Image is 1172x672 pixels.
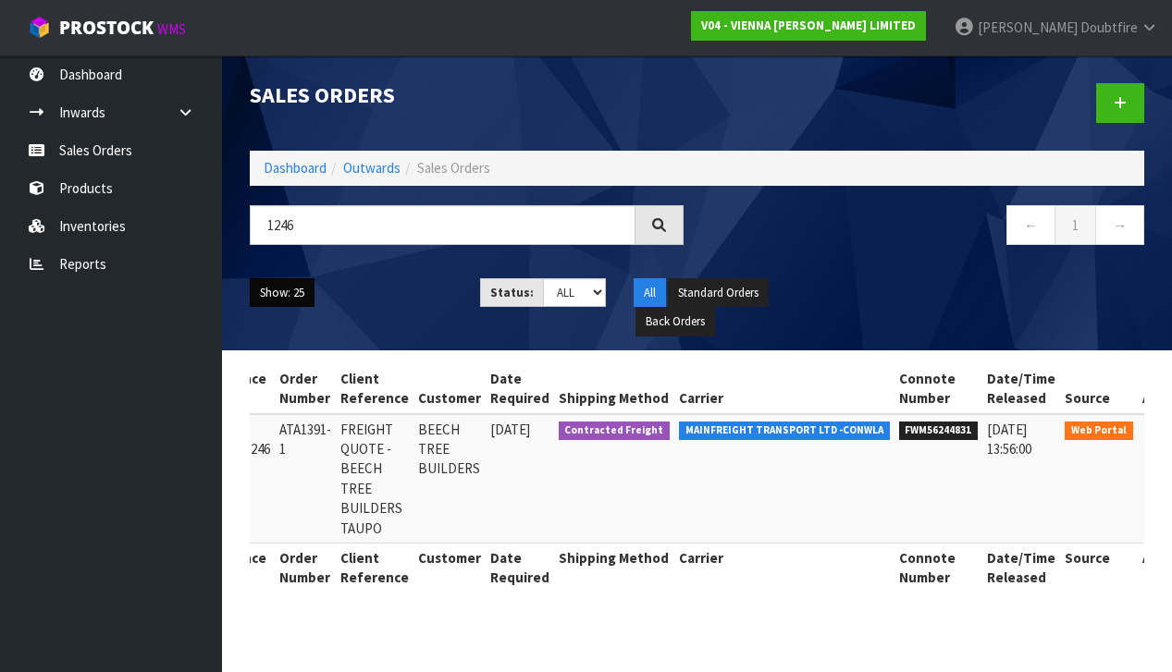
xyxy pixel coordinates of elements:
span: [DATE] 13:56:00 [987,421,1031,458]
th: Client Reference [336,544,413,593]
span: FWM56244831 [899,422,979,440]
th: Order Number [275,544,336,593]
td: FREIGHT QUOTE -BEECH TREE BUILDERS TAUPO [336,414,413,544]
th: Carrier [674,544,894,593]
button: Back Orders [635,307,715,336]
a: ← [1006,205,1055,245]
td: ATA1391-1 [275,414,336,544]
th: Connote Number [894,364,983,414]
th: Date Required [486,364,554,414]
th: Client Reference [336,364,413,414]
th: Date Required [486,544,554,593]
th: Shipping Method [554,544,675,593]
th: Customer [413,364,486,414]
th: Shipping Method [554,364,675,414]
nav: Page navigation [711,205,1145,250]
input: Search sales orders [250,205,635,245]
img: cube-alt.png [28,16,51,39]
th: Order Number [275,364,336,414]
button: Show: 25 [250,278,315,308]
a: Dashboard [264,159,327,177]
strong: V04 - VIENNA [PERSON_NAME] LIMITED [701,18,916,33]
button: All [634,278,666,308]
span: MAINFREIGHT TRANSPORT LTD -CONWLA [679,422,890,440]
th: Date/Time Released [982,544,1060,593]
span: ProStock [59,16,154,40]
small: WMS [157,20,186,38]
th: Date/Time Released [982,364,1060,414]
h1: Sales Orders [250,83,684,107]
span: Contracted Freight [559,422,671,440]
th: Source [1060,364,1138,414]
span: Web Portal [1065,422,1133,440]
span: Sales Orders [417,159,490,177]
th: Source [1060,544,1138,593]
th: Customer [413,544,486,593]
strong: Status: [490,285,534,300]
span: [PERSON_NAME] [978,18,1078,36]
a: → [1095,205,1144,245]
th: Connote Number [894,544,983,593]
span: Doubtfire [1080,18,1138,36]
th: Carrier [674,364,894,414]
span: [DATE] [490,421,530,438]
a: 1 [1055,205,1096,245]
td: BEECH TREE BUILDERS [413,414,486,544]
button: Standard Orders [668,278,769,308]
a: Outwards [343,159,401,177]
